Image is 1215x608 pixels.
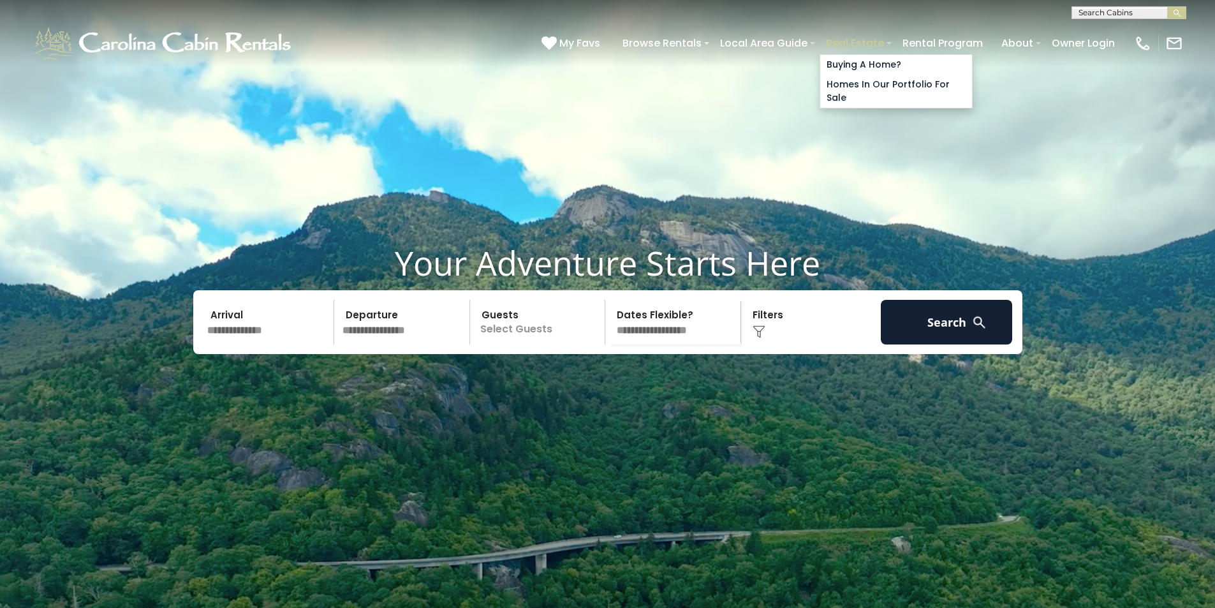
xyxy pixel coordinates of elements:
[474,300,605,345] p: Select Guests
[559,35,600,51] span: My Favs
[714,32,814,54] a: Local Area Guide
[32,24,297,63] img: White-1-1-2.png
[896,32,989,54] a: Rental Program
[753,325,765,338] img: filter--v1.png
[616,32,708,54] a: Browse Rentals
[541,35,603,52] a: My Favs
[1165,34,1183,52] img: mail-regular-white.png
[881,300,1013,345] button: Search
[995,32,1040,54] a: About
[820,32,890,54] a: Real Estate
[820,55,972,75] a: Buying A Home?
[1045,32,1121,54] a: Owner Login
[1134,34,1152,52] img: phone-regular-white.png
[971,315,987,330] img: search-regular-white.png
[10,243,1205,283] h1: Your Adventure Starts Here
[820,75,972,108] a: Homes in Our Portfolio For Sale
